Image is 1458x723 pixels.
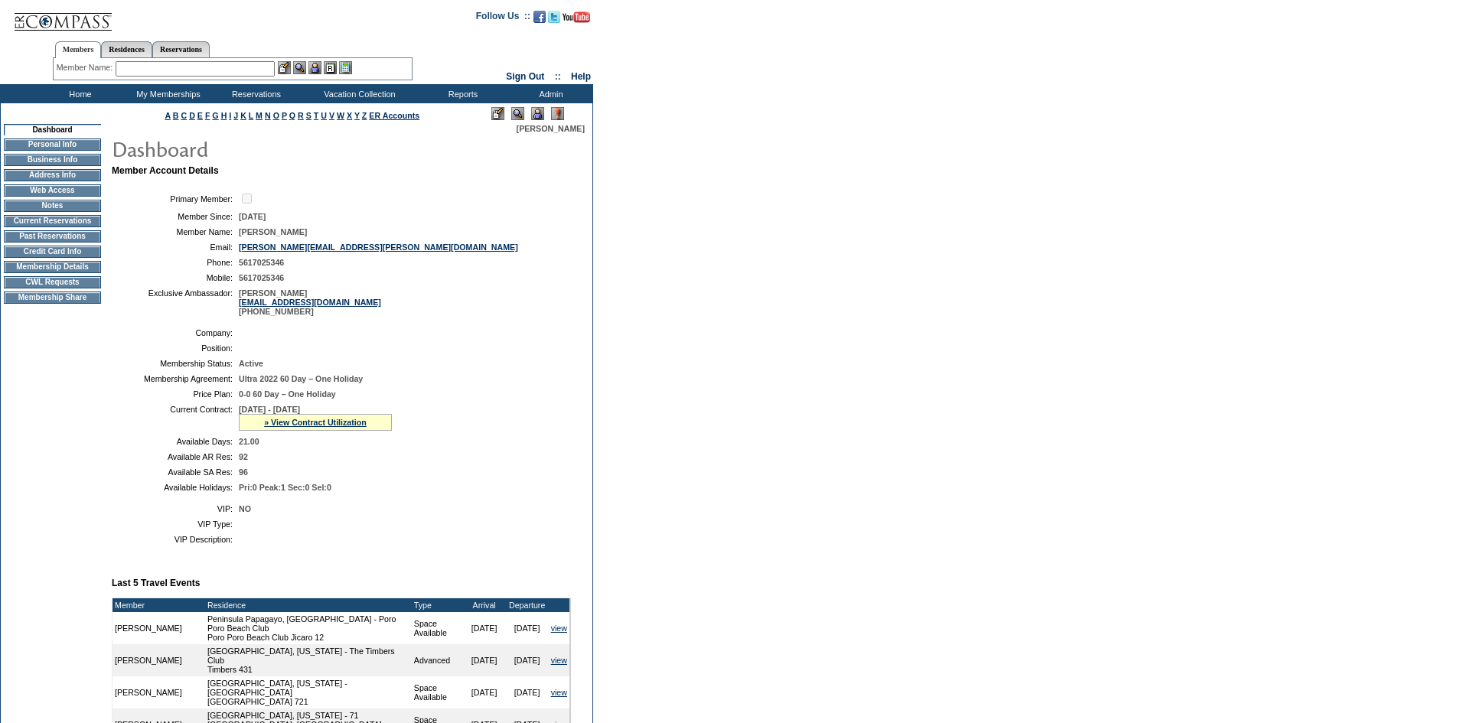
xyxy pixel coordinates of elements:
td: [DATE] [463,612,506,644]
a: Subscribe to our YouTube Channel [563,15,590,24]
td: Personal Info [4,138,101,151]
img: Become our fan on Facebook [533,11,546,23]
span: Active [239,359,263,368]
td: Membership Status: [118,359,233,368]
td: Business Info [4,154,101,166]
td: Member [113,598,205,612]
a: Become our fan on Facebook [533,15,546,24]
td: [DATE] [463,644,506,676]
td: Follow Us :: [476,9,530,28]
span: Ultra 2022 60 Day – One Holiday [239,374,363,383]
img: View [293,61,306,74]
td: [GEOGRAPHIC_DATA], [US_STATE] - [GEOGRAPHIC_DATA] [GEOGRAPHIC_DATA] 721 [205,676,412,708]
a: view [551,656,567,665]
a: Members [55,41,102,58]
a: Z [362,111,367,120]
td: Space Available [412,612,463,644]
a: Follow us on Twitter [548,15,560,24]
td: Admin [505,84,593,103]
td: My Memberships [122,84,210,103]
span: 0-0 60 Day – One Holiday [239,389,336,399]
td: Available AR Res: [118,452,233,461]
td: [DATE] [506,644,549,676]
img: Follow us on Twitter [548,11,560,23]
a: X [347,111,352,120]
td: Membership Details [4,261,101,273]
a: Sign Out [506,71,544,82]
b: Last 5 Travel Events [112,578,200,588]
td: Vacation Collection [298,84,417,103]
a: Residences [101,41,152,57]
a: K [240,111,246,120]
span: 5617025346 [239,273,284,282]
img: Subscribe to our YouTube Channel [563,11,590,23]
div: Member Name: [57,61,116,74]
td: Web Access [4,184,101,197]
td: Company: [118,328,233,337]
a: B [173,111,179,120]
a: N [265,111,271,120]
td: [DATE] [506,612,549,644]
span: :: [555,71,561,82]
a: J [233,111,238,120]
img: Log Concern/Member Elevation [551,107,564,120]
a: Reservations [152,41,210,57]
img: View Mode [511,107,524,120]
td: Dashboard [4,124,101,135]
td: Primary Member: [118,191,233,206]
td: [PERSON_NAME] [113,644,205,676]
a: » View Contract Utilization [264,418,367,427]
td: Credit Card Info [4,246,101,258]
td: Available SA Res: [118,467,233,477]
td: [PERSON_NAME] [113,676,205,708]
span: 92 [239,452,248,461]
td: VIP Description: [118,535,233,544]
a: M [256,111,263,120]
td: Member Since: [118,212,233,221]
td: Home [34,84,122,103]
a: G [212,111,218,120]
a: L [249,111,253,120]
td: Residence [205,598,412,612]
td: [DATE] [506,676,549,708]
img: b_edit.gif [278,61,291,74]
span: Pri:0 Peak:1 Sec:0 Sel:0 [239,483,331,492]
span: [PERSON_NAME] [PHONE_NUMBER] [239,288,381,316]
td: Membership Agreement: [118,374,233,383]
a: I [229,111,231,120]
span: [PERSON_NAME] [239,227,307,236]
td: Mobile: [118,273,233,282]
td: Price Plan: [118,389,233,399]
a: A [165,111,171,120]
td: VIP: [118,504,233,513]
a: V [329,111,334,120]
td: [GEOGRAPHIC_DATA], [US_STATE] - The Timbers Club Timbers 431 [205,644,412,676]
span: 21.00 [239,437,259,446]
a: S [306,111,311,120]
a: P [282,111,287,120]
td: Arrival [463,598,506,612]
td: Current Contract: [118,405,233,431]
a: E [197,111,203,120]
a: T [314,111,319,120]
td: Available Days: [118,437,233,446]
td: [DATE] [463,676,506,708]
a: D [189,111,195,120]
span: [DATE] - [DATE] [239,405,300,414]
a: H [221,111,227,120]
td: Reports [417,84,505,103]
a: [PERSON_NAME][EMAIL_ADDRESS][PERSON_NAME][DOMAIN_NAME] [239,243,518,252]
a: W [337,111,344,120]
td: Exclusive Ambassador: [118,288,233,316]
td: Space Available [412,676,463,708]
td: VIP Type: [118,519,233,529]
a: [EMAIL_ADDRESS][DOMAIN_NAME] [239,298,381,307]
td: Current Reservations [4,215,101,227]
span: 96 [239,467,248,477]
td: Reservations [210,84,298,103]
span: [PERSON_NAME] [517,124,585,133]
a: Help [571,71,591,82]
td: [PERSON_NAME] [113,612,205,644]
td: Departure [506,598,549,612]
a: O [273,111,279,120]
